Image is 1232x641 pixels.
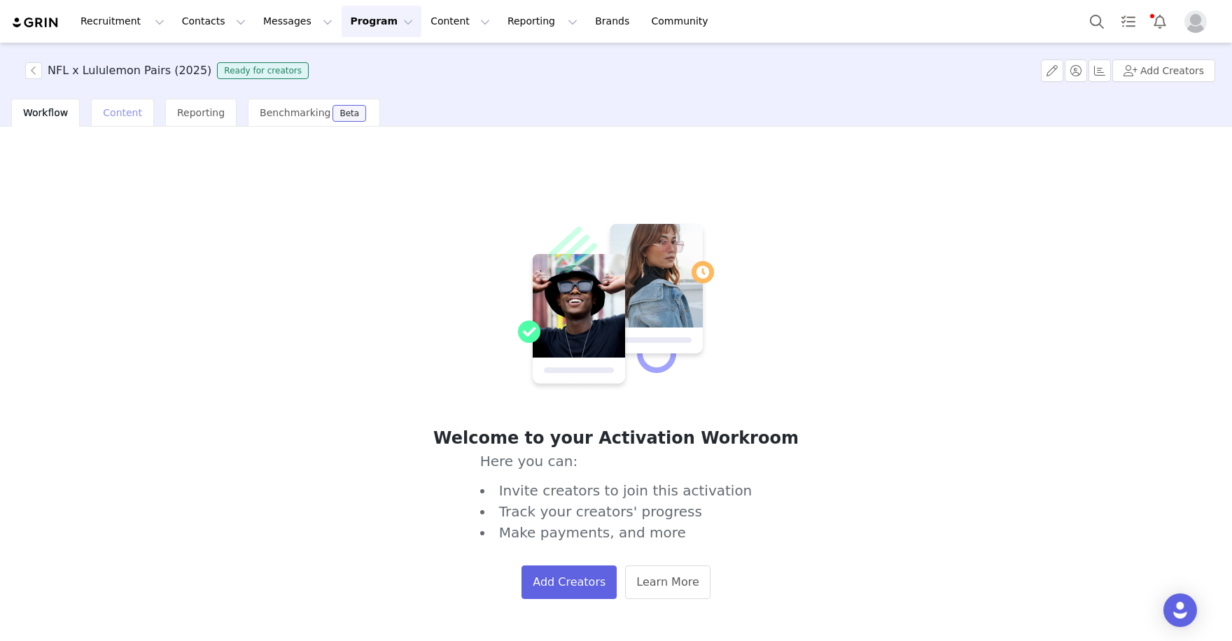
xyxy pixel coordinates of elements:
img: grin logo [11,16,60,29]
span: [object Object] [25,62,314,79]
button: Profile [1176,10,1221,33]
div: Open Intercom Messenger [1163,593,1197,627]
span: Workflow [23,107,68,118]
button: Add Creators [1112,59,1215,82]
button: Contacts [174,6,254,37]
button: Reporting [499,6,586,37]
span: Content [103,107,142,118]
button: Messages [255,6,341,37]
button: Add Creators [521,565,617,599]
h3: NFL x Lululemon Pairs (2025) [48,62,211,79]
img: Welcome to your Activation Workroom [518,221,714,392]
button: Content [422,6,498,37]
a: Community [643,6,723,37]
span: Ready for creators [217,62,309,79]
button: Search [1081,6,1112,37]
div: Beta [339,109,359,118]
button: Recruitment [72,6,173,37]
span: Benchmarking [260,107,330,118]
button: Notifications [1144,6,1175,37]
a: Tasks [1113,6,1144,37]
a: Learn More [625,565,710,599]
span: Here you can: [480,451,752,543]
li: Track your creators' progress [480,501,752,522]
button: Program [342,6,421,37]
a: Brands [587,6,642,37]
span: Reporting [177,107,225,118]
img: placeholder-profile.jpg [1184,10,1207,33]
li: Invite creators to join this activation [480,480,752,501]
h1: Welcome to your Activation Workroom [339,425,893,451]
li: Make payments, and more [480,522,752,543]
